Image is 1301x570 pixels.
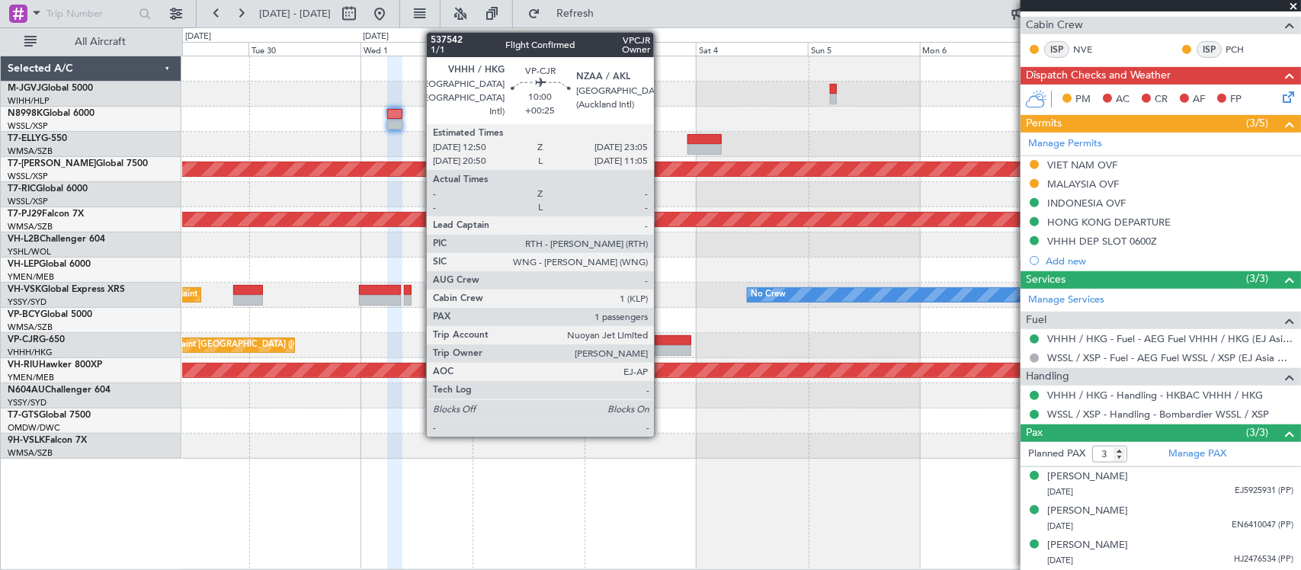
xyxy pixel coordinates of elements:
span: [DATE] [1047,555,1073,566]
a: 9H-VSLKFalcon 7X [8,436,87,445]
div: No Crew [751,283,787,306]
span: Refresh [543,8,607,19]
a: T7-[PERSON_NAME]Global 7500 [8,159,148,168]
a: N604AUChallenger 604 [8,386,111,395]
a: OMDW/DWC [8,422,60,434]
a: VHHH/HKG [8,347,53,358]
a: YSHL/WOL [8,246,51,258]
a: T7-GTSGlobal 7500 [8,411,91,420]
a: PCH [1226,43,1260,56]
span: EJ5925931 (PP) [1235,485,1293,498]
span: (3/3) [1246,424,1268,440]
a: WSSL/XSP [8,120,48,132]
a: VHHH / HKG - Fuel - AEG Fuel VHHH / HKG (EJ Asia Only) [1047,332,1293,345]
div: MALAYSIA OVF [1047,178,1119,191]
span: N604AU [8,386,45,395]
span: All Aircraft [40,37,161,47]
span: EN6410047 (PP) [1232,519,1293,532]
div: [DATE] [185,30,211,43]
span: T7-PJ29 [8,210,42,219]
span: PM [1075,92,1091,107]
div: HONG KONG DEPARTURE [1047,216,1171,229]
a: WMSA/SZB [8,221,53,232]
div: [PERSON_NAME] [1047,504,1128,519]
span: Handling [1026,368,1069,386]
div: Planned Maint [GEOGRAPHIC_DATA] ([GEOGRAPHIC_DATA] Intl) [140,334,395,357]
a: VH-RIUHawker 800XP [8,360,102,370]
span: [DATE] [1047,486,1073,498]
a: WMSA/SZB [8,447,53,459]
span: [DATE] [1047,520,1073,532]
span: (3/3) [1246,271,1268,287]
span: Pax [1026,424,1043,442]
a: YSSY/SYD [8,296,46,308]
span: VH-LEP [8,260,39,269]
span: VP-BCY [8,310,40,319]
button: All Aircraft [17,30,165,54]
span: AC [1116,92,1130,107]
span: 9H-VSLK [8,436,45,445]
a: WIHH/HLP [8,95,50,107]
span: T7-[PERSON_NAME] [8,159,96,168]
div: Wed 1 [360,42,473,56]
div: VIET NAM OVF [1047,159,1117,171]
span: FP [1230,92,1242,107]
span: Cabin Crew [1026,17,1083,34]
a: T7-PJ29Falcon 7X [8,210,84,219]
button: Refresh [521,2,612,26]
a: T7-RICGlobal 6000 [8,184,88,194]
div: [DATE] [363,30,389,43]
a: WSSL/XSP [8,171,48,182]
div: ISP [1044,41,1069,58]
span: T7-ELLY [8,134,41,143]
span: HJ2476534 (PP) [1234,553,1293,566]
div: Add new [1046,255,1293,267]
span: N8998K [8,109,43,118]
span: CR [1155,92,1168,107]
div: Mon 29 [136,42,248,56]
a: Manage Permits [1028,136,1102,152]
a: VH-VSKGlobal Express XRS [8,285,125,294]
div: [PERSON_NAME] [1047,538,1128,553]
span: VH-RIU [8,360,39,370]
span: [DATE] - [DATE] [259,7,331,21]
div: [PERSON_NAME] [1047,469,1128,485]
input: Trip Number [46,2,134,25]
a: WSSL / XSP - Handling - Bombardier WSSL / XSP [1047,408,1269,421]
a: VP-BCYGlobal 5000 [8,310,92,319]
div: Mon 6 [920,42,1032,56]
a: VH-LEPGlobal 6000 [8,260,91,269]
div: Sat 4 [696,42,808,56]
a: WSSL/XSP [8,196,48,207]
a: VHHH / HKG - Handling - HKBAC VHHH / HKG [1047,389,1263,402]
div: Thu 2 [473,42,585,56]
span: (3/5) [1246,115,1268,131]
span: T7-RIC [8,184,36,194]
div: Tue 30 [248,42,360,56]
div: VHHH DEP SLOT 0600Z [1047,235,1157,248]
a: YMEN/MEB [8,372,54,383]
a: WMSA/SZB [8,146,53,157]
div: INDONESIA OVF [1047,197,1126,210]
a: WSSL / XSP - Fuel - AEG Fuel WSSL / XSP (EJ Asia Only) [1047,351,1293,364]
a: Manage Services [1028,293,1104,308]
span: Services [1026,271,1065,289]
span: T7-GTS [8,411,39,420]
a: Manage PAX [1168,447,1226,462]
div: ISP [1197,41,1222,58]
span: VP-CJR [8,335,39,344]
a: VP-CJRG-650 [8,335,65,344]
a: T7-ELLYG-550 [8,134,67,143]
div: Fri 3 [584,42,696,56]
a: WMSA/SZB [8,322,53,333]
span: M-JGVJ [8,84,41,93]
span: VH-VSK [8,285,41,294]
a: M-JGVJGlobal 5000 [8,84,93,93]
span: VH-L2B [8,235,40,244]
a: YMEN/MEB [8,271,54,283]
span: Permits [1026,115,1062,133]
span: AF [1193,92,1205,107]
a: VH-L2BChallenger 604 [8,235,105,244]
div: Sun 5 [808,42,920,56]
span: Fuel [1026,312,1046,329]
